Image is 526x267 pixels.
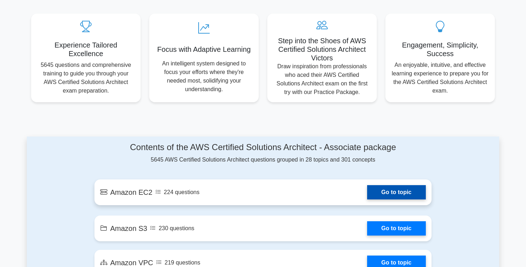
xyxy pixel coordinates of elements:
[391,41,489,58] h5: Engagement, Simplicity, Success
[37,41,135,58] h5: Experience Tailored Excellence
[367,221,426,236] a: Go to topic
[391,61,489,95] p: An enjoyable, intuitive, and effective learning experience to prepare you for the AWS Certified S...
[273,62,371,97] p: Draw inspiration from professionals who aced their AWS Certified Solutions Architect exam on the ...
[94,142,432,164] div: 5645 AWS Certified Solutions Architect questions grouped in 28 topics and 301 concepts
[367,185,426,199] a: Go to topic
[37,61,135,95] p: 5645 questions and comprehensive training to guide you through your AWS Certified Solutions Archi...
[273,36,371,62] h5: Step into the Shoes of AWS Certified Solutions Architect Victors
[155,45,253,54] h5: Focus with Adaptive Learning
[155,59,253,94] p: An intelligent system designed to focus your efforts where they're needed most, solidifying your ...
[94,142,432,153] h4: Contents of the AWS Certified Solutions Architect - Associate package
